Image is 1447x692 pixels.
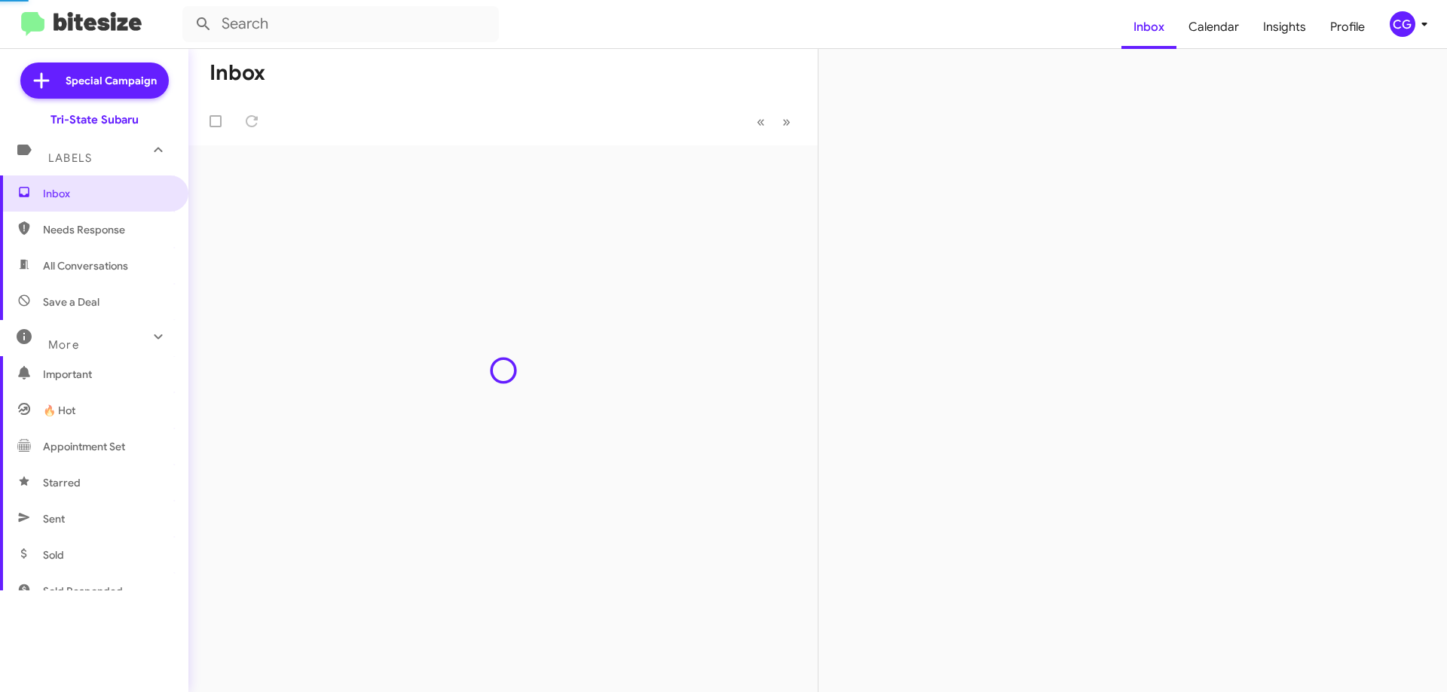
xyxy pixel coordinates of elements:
[1121,5,1176,49] a: Inbox
[1318,5,1377,49] a: Profile
[748,106,800,137] nav: Page navigation example
[43,294,99,309] span: Save a Deal
[182,6,499,42] input: Search
[48,151,92,165] span: Labels
[773,106,800,137] button: Next
[43,367,171,382] span: Important
[43,439,125,454] span: Appointment Set
[50,112,139,127] div: Tri-State Subaru
[43,584,123,599] span: Sold Responded
[20,62,169,99] a: Special Campaign
[782,112,791,131] span: »
[43,258,128,273] span: All Conversations
[748,106,774,137] button: Previous
[43,511,65,526] span: Sent
[48,338,79,352] span: More
[43,403,75,418] span: 🔥 Hot
[66,73,157,88] span: Special Campaign
[1176,5,1251,49] a: Calendar
[1390,11,1415,37] div: CG
[43,475,81,490] span: Starred
[43,547,64,562] span: Sold
[1251,5,1318,49] a: Insights
[1377,11,1430,37] button: CG
[43,222,171,237] span: Needs Response
[43,186,171,201] span: Inbox
[210,61,265,85] h1: Inbox
[757,112,765,131] span: «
